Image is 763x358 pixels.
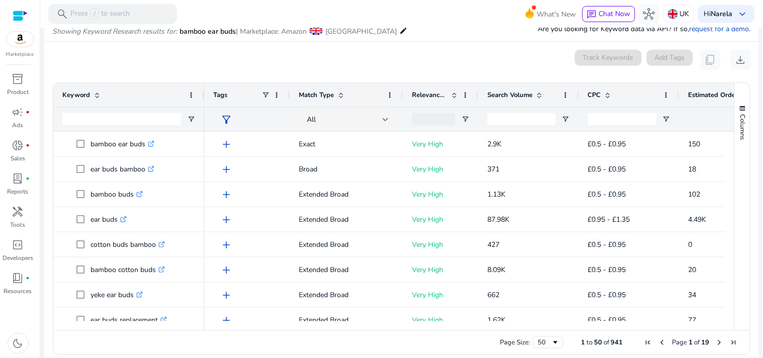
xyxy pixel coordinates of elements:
span: fiber_manual_record [26,176,30,181]
button: Open Filter Menu [461,115,469,123]
p: Marketplace [6,51,34,58]
span: 2.9K [487,139,501,149]
span: of [695,338,700,347]
p: Product [7,87,29,97]
span: Tags [213,91,227,100]
span: chat [587,10,597,20]
p: Very High [412,259,469,280]
span: CPC [588,91,601,100]
p: Very High [412,310,469,330]
span: 19 [702,338,710,347]
span: £0.5 - £0.95 [588,164,626,174]
button: Open Filter Menu [562,115,570,123]
span: Columns [738,114,747,140]
span: 1 [689,338,693,347]
p: Very High [412,159,469,180]
p: Extended Broad [299,234,394,255]
span: bamboo ear buds [180,27,236,36]
span: | Marketplace: Amazon [236,27,307,36]
span: add [220,239,232,251]
span: add [220,264,232,276]
span: Match Type [299,91,334,100]
span: add [220,289,232,301]
div: Next Page [716,338,724,346]
p: Reports [8,187,29,196]
p: Extended Broad [299,310,394,330]
span: 20 [689,265,697,275]
p: Extended Broad [299,209,394,230]
span: 427 [487,240,499,249]
mat-icon: edit [399,25,407,37]
span: 371 [487,164,499,174]
p: Extended Broad [299,184,394,205]
span: Page [672,338,688,347]
div: Last Page [730,338,738,346]
span: £0.5 - £0.95 [588,265,626,275]
input: Keyword Filter Input [62,113,181,125]
p: Sales [11,154,25,163]
span: 4.49K [689,215,707,224]
p: UK [680,5,690,23]
button: chatChat Now [582,6,635,22]
input: CPC Filter Input [588,113,656,125]
p: bamboo ear buds [91,134,154,154]
span: search [56,8,68,20]
p: Ads [13,121,24,130]
button: Open Filter Menu [187,115,195,123]
span: 1.62K [487,315,505,325]
span: What's New [537,6,576,23]
span: Keyword [62,91,90,100]
span: add [220,163,232,175]
p: Extended Broad [299,285,394,305]
img: amazon.svg [7,32,34,47]
span: 941 [611,338,623,347]
p: bamboo buds [91,184,143,205]
span: £0.5 - £0.95 [588,190,626,199]
p: Press to search [70,9,130,20]
p: Very High [412,134,469,154]
p: Exact [299,134,394,154]
b: Narela [711,9,733,19]
p: Hi [704,11,733,18]
span: hub [643,8,655,20]
span: 87.98K [487,215,510,224]
span: add [220,214,232,226]
span: £0.5 - £0.95 [588,139,626,149]
img: uk.svg [668,9,678,19]
p: Very High [412,234,469,255]
span: handyman [12,206,24,218]
p: Broad [299,159,394,180]
span: [GEOGRAPHIC_DATA] [325,27,397,36]
span: fiber_manual_record [26,276,30,280]
span: dark_mode [12,337,24,349]
p: cotton buds bamboo [91,234,165,255]
p: Very High [412,209,469,230]
span: Search Volume [487,91,533,100]
span: add [220,314,232,326]
span: 0 [689,240,693,249]
span: 150 [689,139,701,149]
span: campaign [12,106,24,118]
span: book_4 [12,272,24,284]
p: Extended Broad [299,259,394,280]
p: Developers [3,253,33,262]
p: Resources [4,287,32,296]
span: code_blocks [12,239,24,251]
span: 1.13K [487,190,505,199]
span: Relevance Score [412,91,447,100]
span: inventory_2 [12,73,24,85]
span: 662 [487,290,499,300]
button: Open Filter Menu [662,115,670,123]
span: add [220,138,232,150]
div: 50 [538,338,552,347]
span: Chat Now [599,9,631,19]
p: ear buds [91,209,127,230]
span: Estimated Orders/Month [689,91,749,100]
p: Tools [11,220,26,229]
span: / [90,9,99,20]
span: fiber_manual_record [26,110,30,114]
span: download [735,54,747,66]
span: £0.5 - £0.95 [588,315,626,325]
span: keyboard_arrow_down [737,8,749,20]
span: 102 [689,190,701,199]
